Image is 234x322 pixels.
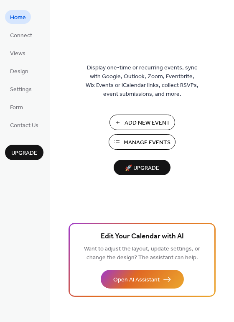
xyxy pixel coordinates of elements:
[5,82,37,96] a: Settings
[119,163,165,174] span: 🚀 Upgrade
[5,100,28,114] a: Form
[5,46,31,60] a: Views
[86,64,198,99] span: Display one-time or recurring events, sync with Google, Outlook, Zoom, Eventbrite, Wix Events or ...
[10,121,38,130] span: Contact Us
[113,276,160,284] span: Open AI Assistant
[10,67,28,76] span: Design
[84,243,200,263] span: Want to adjust the layout, update settings, or change the design? The assistant can help.
[5,10,31,24] a: Home
[10,103,23,112] span: Form
[5,118,43,132] a: Contact Us
[10,13,26,22] span: Home
[109,115,175,130] button: Add New Event
[11,149,37,158] span: Upgrade
[101,270,184,289] button: Open AI Assistant
[101,231,184,243] span: Edit Your Calendar with AI
[125,119,170,128] span: Add New Event
[10,49,25,58] span: Views
[5,145,43,160] button: Upgrade
[124,138,170,147] span: Manage Events
[109,134,175,150] button: Manage Events
[5,28,37,42] a: Connect
[10,85,32,94] span: Settings
[10,31,32,40] span: Connect
[5,64,33,78] a: Design
[114,160,170,175] button: 🚀 Upgrade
